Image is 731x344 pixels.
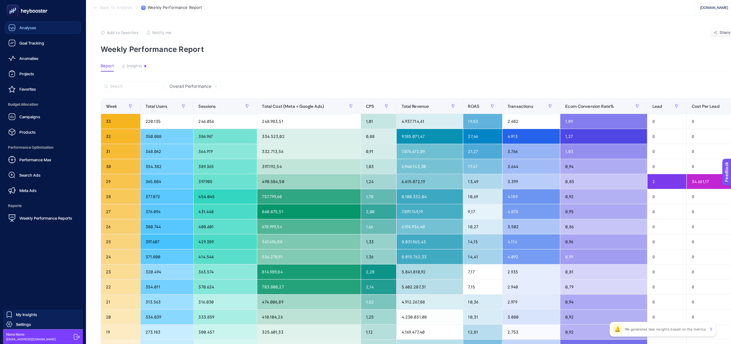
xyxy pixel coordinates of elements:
[19,173,41,178] span: Search Ads
[647,295,686,309] div: 0
[5,126,81,138] a: Products
[361,325,396,339] div: 1,12
[194,325,257,339] div: 300.457
[463,174,503,189] div: 13,49
[397,159,463,174] div: 6.940.143,30
[141,159,193,174] div: 354.382
[647,129,686,144] div: 0
[257,144,361,159] div: 332.713,56
[361,249,396,264] div: 1,36
[560,295,647,309] div: 0,94
[141,204,193,219] div: 376.094
[101,279,140,294] div: 22
[127,64,142,68] span: Insights
[141,264,193,279] div: 320.494
[257,279,361,294] div: 783.808,27
[507,104,533,109] span: Transactions
[560,174,647,189] div: 0,85
[19,56,38,61] span: Anomalies
[361,129,396,144] div: 0,88
[141,295,193,309] div: 313.563
[19,216,72,221] span: Weekly Performance Reports
[5,21,81,34] a: Analyses
[503,174,560,189] div: 3.399
[19,87,36,92] span: Favorites
[19,188,37,193] span: Meta Ads
[107,30,138,35] span: Add to favorites
[101,264,140,279] div: 23
[612,324,622,334] div: 🔔
[647,279,686,294] div: 0
[194,129,257,144] div: 386.967
[647,264,686,279] div: 0
[560,129,647,144] div: 1,27
[194,234,257,249] div: 429.389
[141,189,193,204] div: 377.872
[361,310,396,324] div: 1,25
[503,279,560,294] div: 2.940
[560,159,647,174] div: 0,94
[503,325,560,339] div: 2.753
[19,157,51,162] span: Performance Max
[361,114,396,129] div: 1,01
[141,129,193,144] div: 350.088
[257,129,361,144] div: 334.523,02
[463,114,503,129] div: 19,83
[361,234,396,249] div: 1,33
[463,234,503,249] div: 14,15
[647,234,686,249] div: 0
[647,159,686,174] div: 0
[565,104,614,109] span: Ecom Conversion Rate%
[361,219,396,234] div: 1,66
[397,129,463,144] div: 9.185.071,47
[647,174,686,189] div: 2
[100,5,132,10] span: Back To Analysis
[647,219,686,234] div: 0
[647,204,686,219] div: 0
[257,159,361,174] div: 397.192,54
[503,159,560,174] div: 3.644
[463,204,503,219] div: 9,17
[194,189,257,204] div: 454.045
[463,249,503,264] div: 14,41
[503,144,560,159] div: 3.766
[560,249,647,264] div: 0,99
[141,325,193,339] div: 273.183
[141,249,193,264] div: 371.800
[5,98,81,111] span: Budget Allocation
[141,279,193,294] div: 354.011
[257,264,361,279] div: 814.989,84
[503,114,560,129] div: 2.682
[194,144,257,159] div: 364.919
[148,5,202,10] span: Weekly Performance Report
[194,279,257,294] div: 370.624
[560,204,647,219] div: 0,95
[257,114,361,129] div: 248.983,51
[503,204,560,219] div: 4.078
[397,249,463,264] div: 8.015.762,33
[560,325,647,339] div: 0,92
[503,234,560,249] div: 4.116
[257,325,361,339] div: 325.601,33
[361,159,396,174] div: 1,03
[141,144,193,159] div: 348.062
[361,279,396,294] div: 2,14
[152,30,171,35] span: Notify me
[5,169,81,181] a: Search Ads
[19,114,40,119] span: Campaigns
[257,204,361,219] div: 860.875,51
[19,25,36,30] span: Analyses
[397,114,463,129] div: 4.937.714,61
[397,295,463,309] div: 4.912.267,88
[257,310,361,324] div: 410.104,26
[720,30,731,35] span: Share
[6,337,56,342] span: [EMAIL_ADDRESS][DOMAIN_NAME]
[262,104,324,109] span: Total Cost (Meta + Google Ads)
[19,71,34,76] span: Projects
[194,310,257,324] div: 333.859
[146,30,171,35] button: Notify me
[503,219,560,234] div: 3.502
[106,104,117,109] span: Week
[397,279,463,294] div: 5.602.287,31
[3,310,83,319] a: My Insights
